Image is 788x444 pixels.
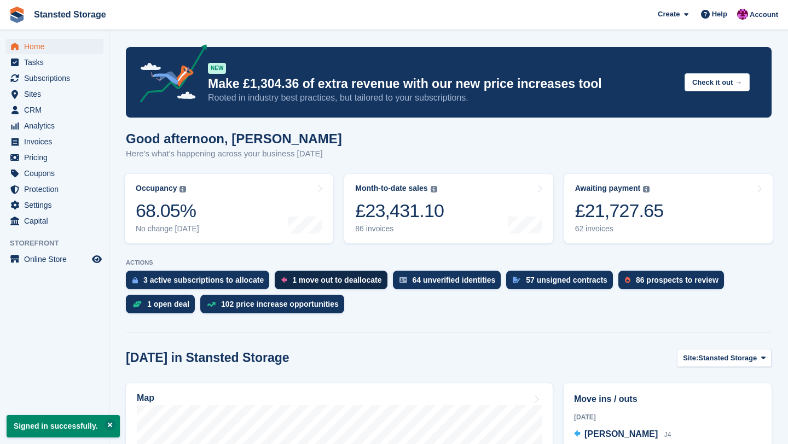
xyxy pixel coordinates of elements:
[618,271,729,295] a: 86 prospects to review
[292,276,381,284] div: 1 move out to deallocate
[208,63,226,74] div: NEW
[24,252,90,267] span: Online Store
[126,131,342,146] h1: Good afternoon, [PERSON_NAME]
[712,9,727,20] span: Help
[636,276,719,284] div: 86 prospects to review
[9,7,25,23] img: stora-icon-8386f47178a22dfd0bd8f6a31ec36ba5ce8667c1dd55bd0f319d3a0aa187defe.svg
[698,353,757,364] span: Stansted Storage
[24,166,90,181] span: Coupons
[5,150,103,165] a: menu
[208,92,676,104] p: Rooted in industry best practices, but tailored to your subscriptions.
[564,174,773,243] a: Awaiting payment £21,727.65 62 invoices
[575,200,664,222] div: £21,727.65
[584,429,658,439] span: [PERSON_NAME]
[131,44,207,107] img: price-adjustments-announcement-icon-8257ccfd72463d97f412b2fc003d46551f7dbcb40ab6d574587a9cd5c0d94...
[179,186,186,192] img: icon-info-grey-7440780725fd019a000dd9b08b2336e03edf1995a4989e88bcd33f0948082b44.svg
[344,174,553,243] a: Month-to-date sales £23,431.10 86 invoices
[5,213,103,229] a: menu
[574,428,671,442] a: [PERSON_NAME] J4
[136,224,199,233] div: No change [DATE]
[685,73,750,91] button: Check it out →
[5,166,103,181] a: menu
[574,412,761,422] div: [DATE]
[5,39,103,54] a: menu
[750,9,778,20] span: Account
[737,9,748,20] img: Jonathan Crick
[506,271,618,295] a: 57 unsigned contracts
[132,300,142,308] img: deal-1b604bf984904fb50ccaf53a9ad4b4a5d6e5aea283cecdc64d6e3604feb123c2.svg
[658,9,680,20] span: Create
[24,134,90,149] span: Invoices
[393,271,507,295] a: 64 unverified identities
[526,276,607,284] div: 57 unsigned contracts
[5,134,103,149] a: menu
[10,238,109,249] span: Storefront
[136,200,199,222] div: 68.05%
[5,55,103,70] a: menu
[275,271,392,295] a: 1 move out to deallocate
[147,300,189,308] div: 1 open deal
[399,277,407,283] img: verify_identity-adf6edd0f0f0b5bbfe63781bf79b02c33cf7c696d77639b501bdc392416b5a36.svg
[132,277,138,284] img: active_subscription_to_allocate_icon-d502201f5373d7db506a760aba3b589e785aa758c864c3986d89f69b8ff3...
[90,253,103,266] a: Preview store
[143,276,264,284] div: 3 active subscriptions to allocate
[208,76,676,92] p: Make £1,304.36 of extra revenue with our new price increases tool
[24,55,90,70] span: Tasks
[643,186,650,192] img: icon-info-grey-7440780725fd019a000dd9b08b2336e03edf1995a4989e88bcd33f0948082b44.svg
[24,182,90,197] span: Protection
[413,276,496,284] div: 64 unverified identities
[574,393,761,406] h2: Move ins / outs
[24,86,90,102] span: Sites
[24,39,90,54] span: Home
[126,259,772,266] p: ACTIONS
[207,302,216,307] img: price_increase_opportunities-93ffe204e8149a01c8c9dc8f82e8f89637d9d84a8eef4429ea346261dce0b2c0.svg
[355,200,444,222] div: £23,431.10
[24,71,90,86] span: Subscriptions
[575,224,664,233] div: 62 invoices
[683,353,698,364] span: Site:
[5,118,103,133] a: menu
[431,186,437,192] img: icon-info-grey-7440780725fd019a000dd9b08b2336e03edf1995a4989e88bcd33f0948082b44.svg
[221,300,339,308] div: 102 price increase opportunities
[5,252,103,267] a: menu
[5,197,103,213] a: menu
[137,393,154,403] h2: Map
[575,184,641,193] div: Awaiting payment
[5,86,103,102] a: menu
[30,5,111,24] a: Stansted Storage
[355,184,427,193] div: Month-to-date sales
[5,102,103,118] a: menu
[355,224,444,233] div: 86 invoices
[24,213,90,229] span: Capital
[664,431,671,439] span: J4
[7,415,120,437] p: Signed in successfully.
[24,102,90,118] span: CRM
[24,197,90,213] span: Settings
[126,271,275,295] a: 3 active subscriptions to allocate
[677,349,772,367] button: Site: Stansted Storage
[126,295,200,319] a: 1 open deal
[24,118,90,133] span: Analytics
[136,184,177,193] div: Occupancy
[126,148,342,160] p: Here's what's happening across your business [DATE]
[200,295,350,319] a: 102 price increase opportunities
[5,182,103,197] a: menu
[126,350,289,365] h2: [DATE] in Stansted Storage
[513,277,520,283] img: contract_signature_icon-13c848040528278c33f63329250d36e43548de30e8caae1d1a13099fd9432cc5.svg
[625,277,630,283] img: prospect-51fa495bee0391a8d652442698ab0144808aea92771e9ea1ae160a38d050c398.svg
[24,150,90,165] span: Pricing
[5,71,103,86] a: menu
[125,174,333,243] a: Occupancy 68.05% No change [DATE]
[281,277,287,283] img: move_outs_to_deallocate_icon-f764333ba52eb49d3ac5e1228854f67142a1ed5810a6f6cc68b1a99e826820c5.svg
